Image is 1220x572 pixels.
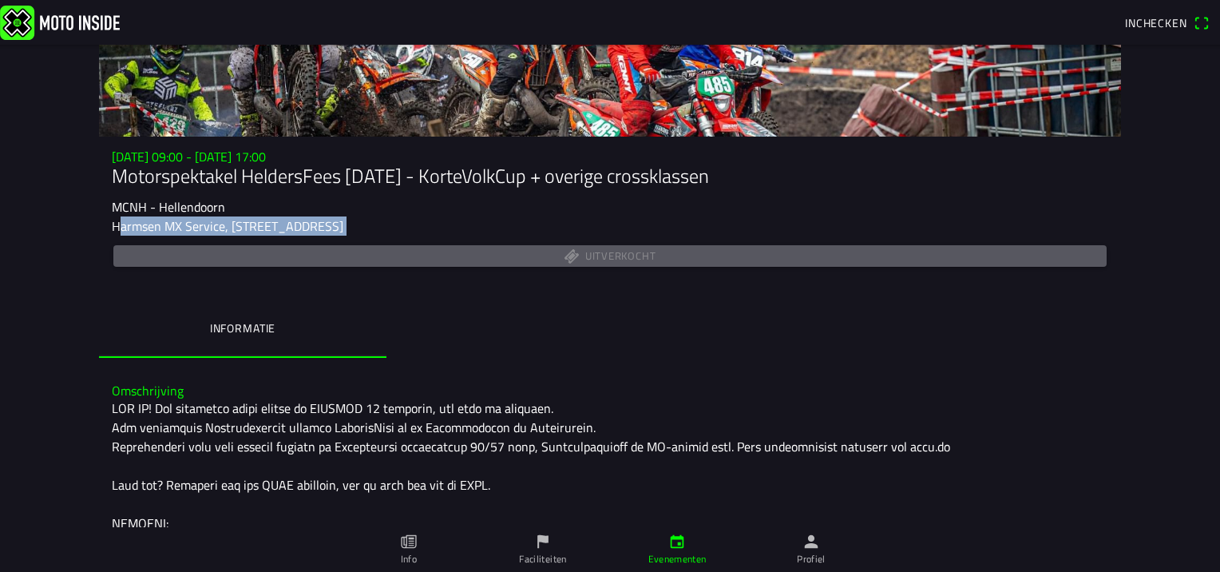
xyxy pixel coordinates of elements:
[797,552,826,566] ion-label: Profiel
[112,216,343,236] ion-text: Harmsen MX Service, [STREET_ADDRESS]
[400,533,418,550] ion-icon: paper
[210,320,275,337] ion-label: Informatie
[112,383,1108,399] h3: Omschrijving
[1125,14,1187,31] span: Inchecken
[1117,9,1217,36] a: Incheckenqr scanner
[112,165,1108,188] h1: Motorspektakel HeldersFees [DATE] - KorteVolkCup + overige crossklassen
[401,552,417,566] ion-label: Info
[112,149,1108,165] h3: [DATE] 09:00 - [DATE] 17:00
[112,197,225,216] ion-text: MCNH - Hellendoorn
[519,552,566,566] ion-label: Faciliteiten
[802,533,820,550] ion-icon: person
[668,533,686,550] ion-icon: calendar
[648,552,707,566] ion-label: Evenementen
[534,533,552,550] ion-icon: flag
